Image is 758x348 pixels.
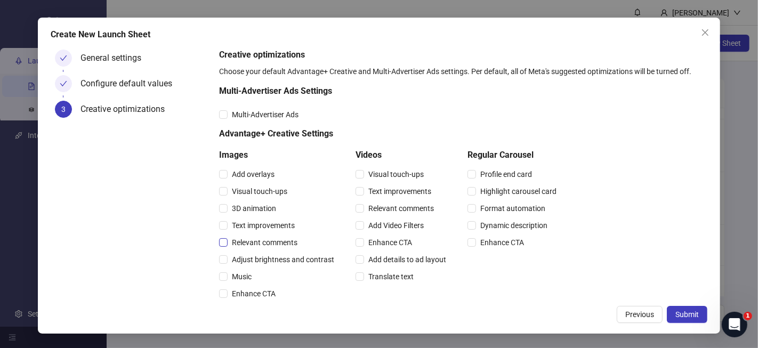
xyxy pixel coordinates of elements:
[701,28,709,37] span: close
[364,237,416,248] span: Enhance CTA
[364,254,450,265] span: Add details to ad layout
[625,310,654,319] span: Previous
[228,237,302,248] span: Relevant comments
[364,220,428,231] span: Add Video Filters
[219,149,338,161] h5: Images
[219,127,561,140] h5: Advantage+ Creative Settings
[364,271,418,282] span: Translate text
[228,185,292,197] span: Visual touch-ups
[744,312,752,320] span: 1
[476,237,528,248] span: Enhance CTA
[467,149,561,161] h5: Regular Carousel
[667,306,707,323] button: Submit
[675,310,699,319] span: Submit
[356,149,450,161] h5: Videos
[228,109,303,120] span: Multi-Advertiser Ads
[61,105,66,114] span: 3
[364,203,438,214] span: Relevant comments
[364,168,428,180] span: Visual touch-ups
[364,185,436,197] span: Text improvements
[228,288,280,300] span: Enhance CTA
[219,85,561,98] h5: Multi-Advertiser Ads Settings
[80,75,181,92] div: Configure default values
[228,220,299,231] span: Text improvements
[228,168,279,180] span: Add overlays
[80,101,173,118] div: Creative optimizations
[219,66,703,77] div: Choose your default Advantage+ Creative and Multi-Advertiser Ads settings. Per default, all of Me...
[476,168,536,180] span: Profile end card
[51,28,707,41] div: Create New Launch Sheet
[697,24,714,41] button: Close
[60,80,67,87] span: check
[617,306,663,323] button: Previous
[476,185,561,197] span: Highlight carousel card
[476,203,550,214] span: Format automation
[722,312,747,337] iframe: Intercom live chat
[219,48,703,61] h5: Creative optimizations
[476,220,552,231] span: Dynamic description
[80,50,150,67] div: General settings
[228,254,338,265] span: Adjust brightness and contrast
[228,203,280,214] span: 3D animation
[60,54,67,62] span: check
[228,271,256,282] span: Music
